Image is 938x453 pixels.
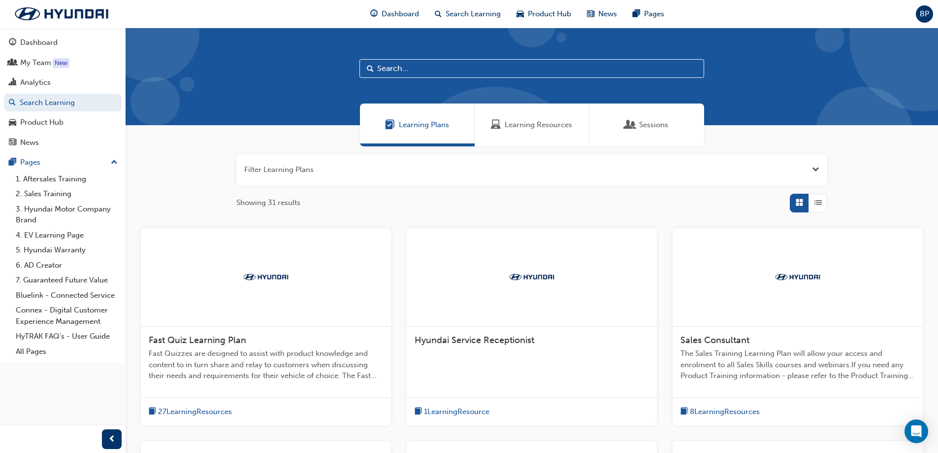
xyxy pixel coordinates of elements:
[236,197,300,209] span: Showing 31 results
[360,104,475,146] a: Learning PlansLearning Plans
[4,94,122,112] a: Search Learning
[12,329,122,344] a: HyTRAK FAQ's - User Guide
[4,32,122,153] button: DashboardMy TeamAnalyticsSearch LearningProduct HubNews
[20,137,39,148] div: News
[415,406,489,418] button: book-icon1LearningResource
[673,228,923,426] a: TrakSales ConsultantThe Sales Training Learning Plan will allow your access and enrolment to all ...
[12,172,122,187] a: 1. Aftersales Training
[108,433,116,446] span: prev-icon
[4,34,122,52] a: Dashboard
[12,228,122,243] a: 4. EV Learning Page
[4,153,122,172] button: Pages
[399,119,449,131] span: Learning Plans
[239,272,293,282] img: Trak
[916,5,933,23] button: BP
[9,158,16,167] span: pages-icon
[509,4,579,24] a: car-iconProduct Hub
[370,8,378,20] span: guage-icon
[644,8,664,20] span: Pages
[814,197,822,209] span: List
[12,344,122,359] a: All Pages
[9,38,16,47] span: guage-icon
[633,8,640,20] span: pages-icon
[415,406,422,418] span: book-icon
[9,139,16,147] span: news-icon
[149,406,156,418] span: book-icon
[149,406,232,418] button: book-icon27LearningResources
[12,243,122,258] a: 5. Hyundai Warranty
[20,37,58,48] div: Dashboard
[796,197,803,209] span: Grid
[589,104,704,146] a: SessionsSessions
[505,119,572,131] span: Learning Resources
[20,77,51,88] div: Analytics
[424,406,489,418] span: 1 Learning Resource
[4,54,122,72] a: My Team
[505,272,559,282] img: Trak
[435,8,442,20] span: search-icon
[680,406,688,418] span: book-icon
[385,119,395,131] span: Learning Plans
[141,228,391,426] a: TrakFast Quiz Learning PlanFast Quizzes are designed to assist with product knowledge and content...
[20,117,64,128] div: Product Hub
[475,104,589,146] a: Learning ResourcesLearning Resources
[4,73,122,92] a: Analytics
[359,59,704,78] input: Search...
[625,119,635,131] span: Sessions
[579,4,625,24] a: news-iconNews
[407,228,657,426] a: TrakHyundai Service Receptionistbook-icon1LearningResource
[9,59,16,68] span: people-icon
[920,8,929,20] span: BP
[367,63,374,74] span: Search
[12,273,122,288] a: 7. Guaranteed Future Value
[625,4,672,24] a: pages-iconPages
[149,335,246,346] span: Fast Quiz Learning Plan
[680,406,760,418] button: book-icon8LearningResources
[149,348,383,382] span: Fast Quizzes are designed to assist with product knowledge and content to in turn share and relay...
[9,78,16,87] span: chart-icon
[598,8,617,20] span: News
[680,335,749,346] span: Sales Consultant
[680,348,915,382] span: The Sales Training Learning Plan will allow your access and enrolment to all Sales Skills courses...
[362,4,427,24] a: guage-iconDashboard
[415,335,534,346] span: Hyundai Service Receptionist
[9,118,16,127] span: car-icon
[12,303,122,329] a: Connex - Digital Customer Experience Management
[12,288,122,303] a: Bluelink - Connected Service
[446,8,501,20] span: Search Learning
[9,99,16,107] span: search-icon
[382,8,419,20] span: Dashboard
[517,8,524,20] span: car-icon
[491,119,501,131] span: Learning Resources
[771,272,825,282] img: Trak
[111,156,118,169] span: up-icon
[4,134,122,152] a: News
[905,419,928,443] div: Open Intercom Messenger
[12,258,122,273] a: 6. AD Creator
[53,58,69,68] div: Tooltip anchor
[20,57,51,69] div: My Team
[12,202,122,228] a: 3. Hyundai Motor Company Brand
[4,113,122,132] a: Product Hub
[12,186,122,202] a: 2. Sales Training
[690,406,760,418] span: 8 Learning Resources
[639,119,668,131] span: Sessions
[20,157,40,168] div: Pages
[812,164,819,175] button: Open the filter
[587,8,594,20] span: news-icon
[528,8,571,20] span: Product Hub
[5,3,118,24] img: Trak
[158,406,232,418] span: 27 Learning Resources
[427,4,509,24] a: search-iconSearch Learning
